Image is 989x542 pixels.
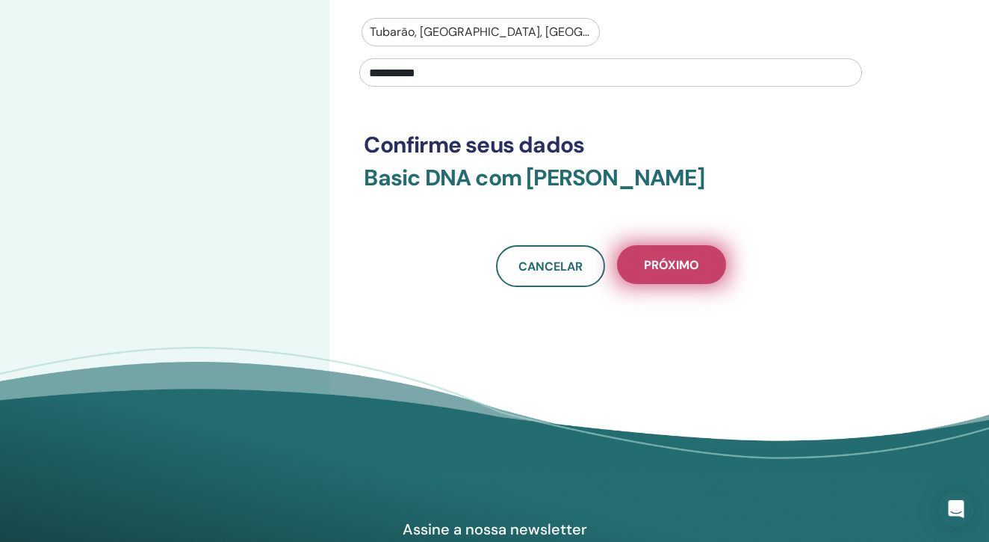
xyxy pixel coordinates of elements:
h3: Basic DNA com [PERSON_NAME] [364,164,858,209]
h4: Assine a nossa newsletter [322,520,667,539]
div: Open Intercom Messenger [938,491,974,527]
a: Cancelar [496,245,605,287]
span: Próximo [644,257,699,273]
span: Cancelar [518,259,583,274]
h3: Confirme seus dados [364,132,858,158]
button: Próximo [617,245,726,284]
